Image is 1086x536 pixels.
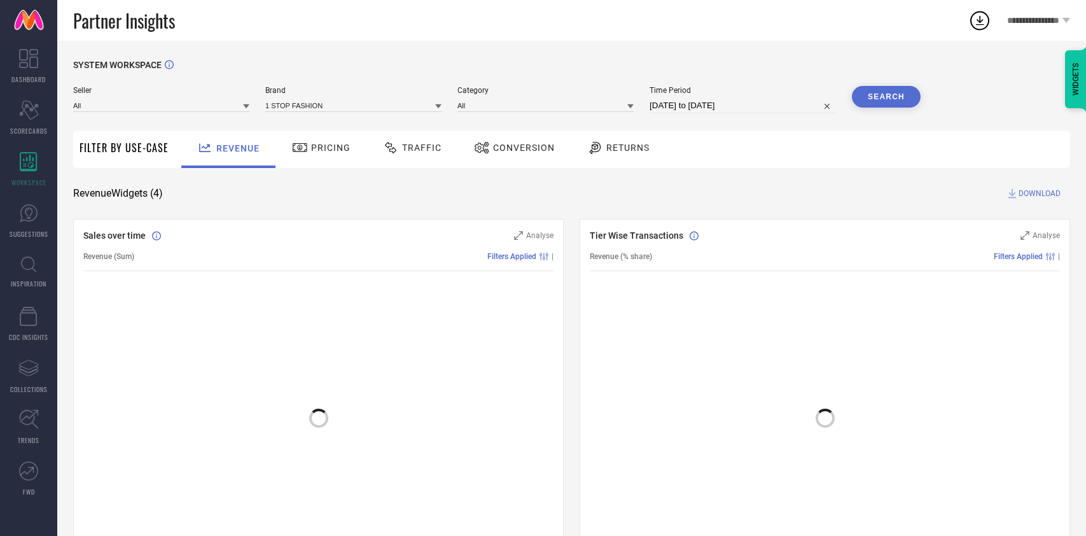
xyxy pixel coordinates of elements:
[23,487,35,497] span: FWD
[590,252,652,261] span: Revenue (% share)
[10,126,48,136] span: SCORECARDS
[1058,252,1060,261] span: |
[11,74,46,84] span: DASHBOARD
[994,252,1043,261] span: Filters Applied
[265,86,442,95] span: Brand
[10,229,48,239] span: SUGGESTIONS
[216,143,260,153] span: Revenue
[83,252,134,261] span: Revenue (Sum)
[852,86,921,108] button: Search
[311,143,351,153] span: Pricing
[590,230,683,241] span: Tier Wise Transactions
[9,332,48,342] span: CDC INSIGHTS
[11,178,46,187] span: WORKSPACE
[487,252,536,261] span: Filters Applied
[526,231,553,240] span: Analyse
[73,86,249,95] span: Seller
[1019,187,1061,200] span: DOWNLOAD
[73,187,163,200] span: Revenue Widgets ( 4 )
[11,279,46,288] span: INSPIRATION
[1033,231,1060,240] span: Analyse
[552,252,553,261] span: |
[968,9,991,32] div: Open download list
[73,60,162,70] span: SYSTEM WORKSPACE
[650,86,836,95] span: Time Period
[18,435,39,445] span: TRENDS
[606,143,650,153] span: Returns
[493,143,555,153] span: Conversion
[402,143,442,153] span: Traffic
[83,230,146,241] span: Sales over time
[80,140,169,155] span: Filter By Use-Case
[73,8,175,34] span: Partner Insights
[10,384,48,394] span: COLLECTIONS
[514,231,523,240] svg: Zoom
[457,86,634,95] span: Category
[1020,231,1029,240] svg: Zoom
[650,98,836,113] input: Select time period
